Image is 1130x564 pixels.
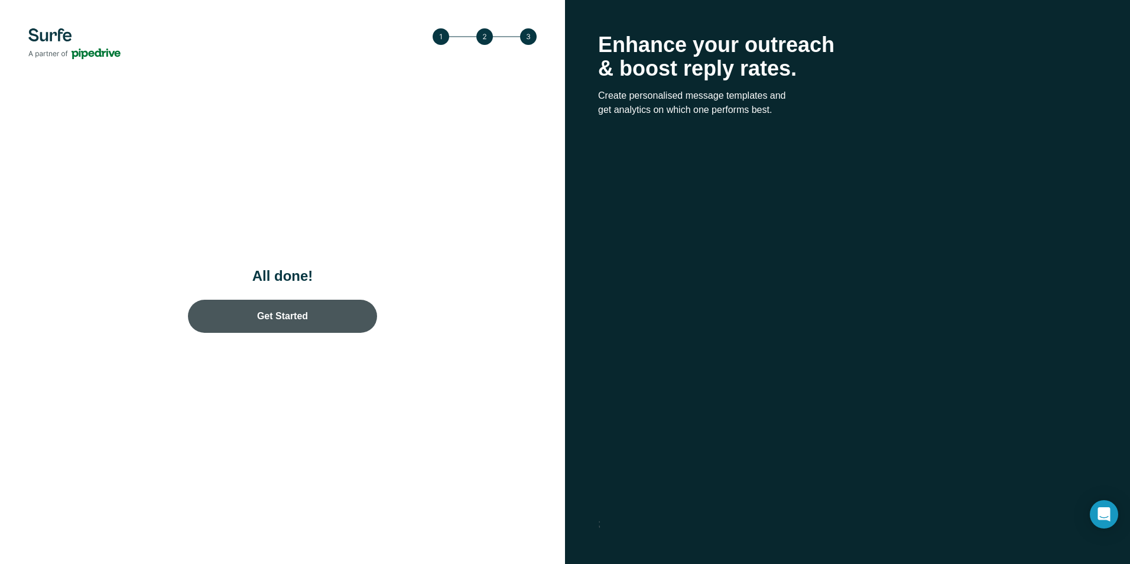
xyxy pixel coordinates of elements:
img: Step 3 [433,28,537,45]
div: Open Intercom Messenger [1090,500,1118,529]
iframe: Get started: Pipedrive LinkedIn integration with Surfe [658,202,1037,432]
img: Surfe's logo [28,28,121,59]
p: Create personalised message templates and [598,89,1097,103]
a: Get Started [188,300,377,333]
p: get analytics on which one performs best. [598,103,1097,117]
p: Enhance your outreach [598,33,1097,57]
h1: All done! [164,267,401,286]
p: & boost reply rates. [598,57,1097,80]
